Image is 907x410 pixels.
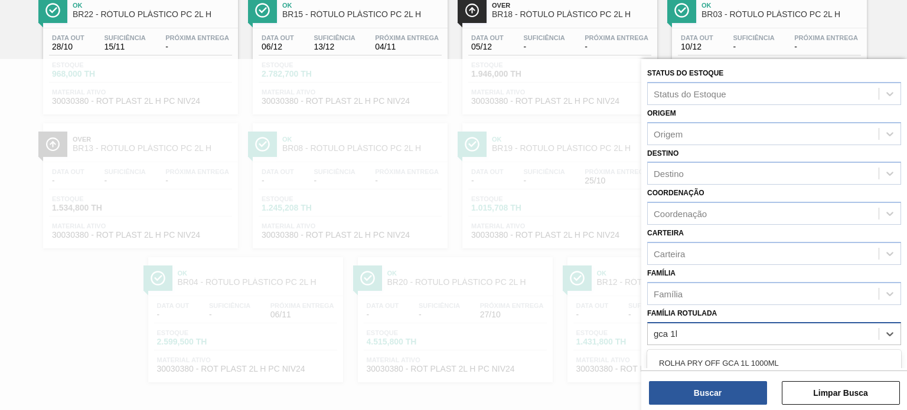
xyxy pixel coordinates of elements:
[647,149,678,158] label: Destino
[104,34,145,41] span: Suficiência
[465,3,479,18] img: Ícone
[165,42,229,51] span: -
[282,2,442,9] span: Ok
[492,2,651,9] span: Over
[674,3,689,18] img: Ícone
[733,34,774,41] span: Suficiência
[647,189,704,197] label: Coordenação
[375,34,439,41] span: Próxima Entrega
[262,34,294,41] span: Data out
[647,269,676,277] label: Família
[654,88,726,99] div: Status do Estoque
[681,34,713,41] span: Data out
[733,42,774,51] span: -
[794,34,858,41] span: Próxima Entrega
[255,3,270,18] img: Ícone
[262,42,294,51] span: 06/12
[794,42,858,51] span: -
[702,2,861,9] span: Ok
[647,69,723,77] label: Status do Estoque
[73,2,232,9] span: Ok
[471,42,504,51] span: 05/12
[314,34,355,41] span: Suficiência
[654,248,685,258] div: Carteira
[585,42,648,51] span: -
[585,34,648,41] span: Próxima Entrega
[647,109,676,117] label: Origem
[375,42,439,51] span: 04/11
[471,34,504,41] span: Data out
[647,309,717,317] label: Família Rotulada
[104,42,145,51] span: 15/11
[45,3,60,18] img: Ícone
[654,169,684,179] div: Destino
[654,288,683,299] div: Família
[702,10,861,19] span: BR03 - RÓTULO PLÁSTICO PC 2L H
[165,34,229,41] span: Próxima Entrega
[647,352,901,374] div: ROLHA PRY OFF GCA 1L 1000ML
[492,10,651,19] span: BR18 - RÓTULO PLÁSTICO PC 2L H
[523,34,565,41] span: Suficiência
[647,229,684,237] label: Carteira
[52,34,84,41] span: Data out
[681,42,713,51] span: 10/12
[73,10,232,19] span: BR22 - RÓTULO PLÁSTICO PC 2L H
[654,209,707,219] div: Coordenação
[52,42,84,51] span: 28/10
[282,10,442,19] span: BR15 - RÓTULO PLÁSTICO PC 2L H
[314,42,355,51] span: 13/12
[647,349,706,357] label: Material ativo
[523,42,565,51] span: -
[654,129,683,139] div: Origem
